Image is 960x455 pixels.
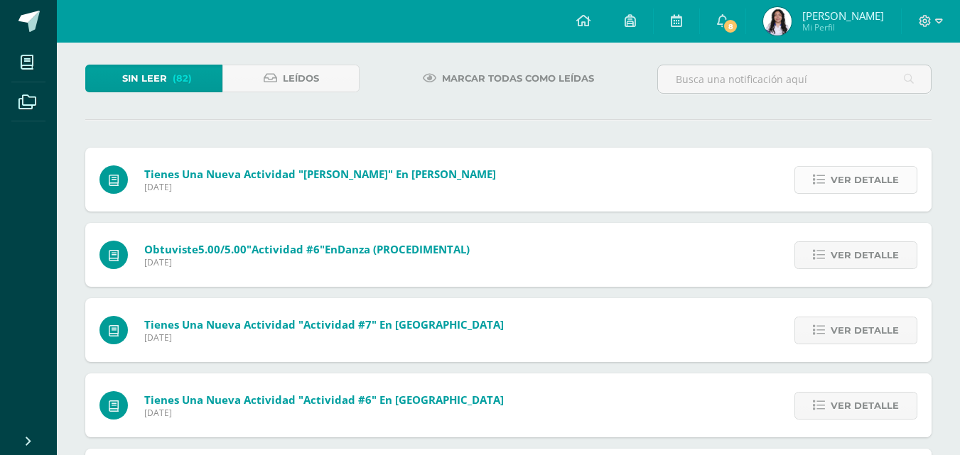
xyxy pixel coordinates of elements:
[723,18,738,34] span: 8
[442,65,594,92] span: Marcar todas como leídas
[802,21,884,33] span: Mi Perfil
[144,181,496,193] span: [DATE]
[222,65,360,92] a: Leídos
[763,7,792,35] img: 8a16f9db58df7cfedc5b9e7cc48339c2.png
[144,407,504,419] span: [DATE]
[831,317,899,344] span: Ver detalle
[831,393,899,419] span: Ver detalle
[405,65,612,92] a: Marcar todas como leídas
[122,65,167,92] span: Sin leer
[658,65,931,93] input: Busca una notificación aquí
[247,242,325,256] span: "Actividad #6"
[144,331,504,344] span: [DATE]
[802,9,884,23] span: [PERSON_NAME]
[198,242,247,256] span: 5.00/5.00
[338,242,470,256] span: Danza (PROCEDIMENTAL)
[144,393,504,407] span: Tienes una nueva actividad "Actividad #6" En [GEOGRAPHIC_DATA]
[144,317,504,331] span: Tienes una nueva actividad "Actividad #7" En [GEOGRAPHIC_DATA]
[144,256,470,268] span: [DATE]
[831,167,899,193] span: Ver detalle
[144,167,496,181] span: Tienes una nueva actividad "[PERSON_NAME]" En [PERSON_NAME]
[144,242,470,256] span: Obtuviste en
[173,65,192,92] span: (82)
[831,242,899,268] span: Ver detalle
[85,65,222,92] a: Sin leer(82)
[283,65,319,92] span: Leídos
